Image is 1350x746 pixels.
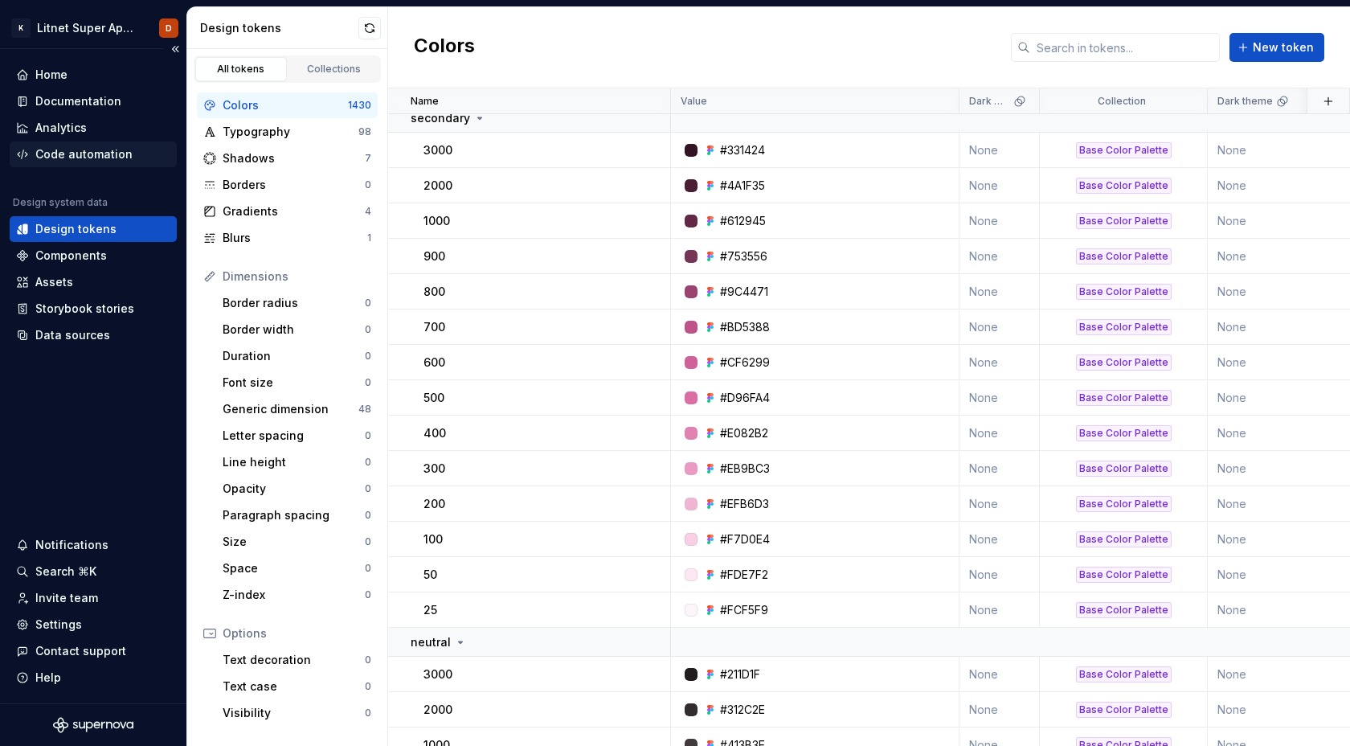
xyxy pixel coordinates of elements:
div: Design system data [13,196,108,209]
div: Data sources [35,327,110,343]
p: Name [411,95,439,108]
div: #612945 [720,213,766,229]
div: #F7D0E4 [720,531,770,547]
div: Base Color Palette [1076,213,1172,229]
td: None [959,380,1040,416]
div: Base Color Palette [1076,142,1172,158]
div: Typography [223,124,358,140]
a: Supernova Logo [53,717,133,733]
div: Base Color Palette [1076,666,1172,682]
div: 0 [365,178,371,191]
p: Collection [1098,95,1146,108]
button: Collapse sidebar [164,38,186,60]
td: None [959,486,1040,522]
p: 700 [423,319,445,335]
div: 0 [365,456,371,469]
a: Border radius0 [216,290,378,316]
div: Letter spacing [223,428,365,444]
td: None [959,309,1040,345]
div: 98 [358,125,371,138]
a: Components [10,243,177,268]
p: 2000 [423,178,452,194]
div: Invite team [35,590,98,606]
td: None [959,239,1040,274]
div: Base Color Palette [1076,178,1172,194]
div: Blurs [223,230,367,246]
div: Font size [223,375,365,391]
div: Size [223,534,365,550]
div: Base Color Palette [1076,567,1172,583]
div: 0 [365,297,371,309]
div: 0 [365,323,371,336]
a: Paragraph spacing0 [216,502,378,528]
div: 4 [365,205,371,218]
p: 2000 [423,702,452,718]
div: #FCF5F9 [720,602,768,618]
div: Gradients [223,203,365,219]
button: Contact support [10,638,177,664]
a: Assets [10,269,177,295]
div: Components [35,248,107,264]
div: Base Color Palette [1076,702,1172,718]
div: 0 [365,482,371,495]
td: None [959,557,1040,592]
div: Home [35,67,67,83]
a: Letter spacing0 [216,423,378,449]
div: Z-index [223,587,365,603]
button: Search ⌘K [10,559,177,584]
div: Generic dimension [223,401,358,417]
div: Visibility [223,705,365,721]
div: Base Color Palette [1076,355,1172,371]
div: Documentation [35,93,121,109]
a: Data sources [10,322,177,348]
div: Text case [223,678,365,695]
div: All tokens [201,63,281,76]
div: Assets [35,274,73,290]
div: Colors [223,97,348,113]
p: 600 [423,355,445,371]
div: Settings [35,617,82,633]
a: Analytics [10,115,177,141]
p: Value [681,95,707,108]
div: 0 [365,509,371,522]
div: 1430 [348,99,371,112]
div: Litnet Super App 2.0. [37,20,140,36]
div: #FDE7F2 [720,567,768,583]
div: 0 [365,654,371,666]
div: 0 [365,680,371,693]
div: 0 [365,535,371,548]
a: Size0 [216,529,378,555]
div: D [166,22,172,35]
div: Storybook stories [35,301,134,317]
div: Help [35,670,61,686]
div: Base Color Palette [1076,248,1172,264]
a: Visibility0 [216,700,378,726]
div: #CF6299 [720,355,770,371]
div: Base Color Palette [1076,425,1172,441]
div: Border radius [223,295,365,311]
p: Dark Mode [969,95,1010,108]
div: Base Color Palette [1076,496,1172,512]
div: Design tokens [200,20,358,36]
a: Code automation [10,141,177,167]
a: Text decoration0 [216,647,378,673]
div: 0 [365,562,371,575]
a: Font size0 [216,370,378,396]
p: 3000 [423,666,452,682]
div: 0 [365,588,371,601]
div: #EB9BC3 [720,461,770,477]
h2: Colors [414,33,475,62]
button: KLitnet Super App 2.0.D [3,10,183,45]
a: Z-index0 [216,582,378,608]
div: 7 [365,152,371,165]
div: Contact support [35,643,126,659]
td: None [959,168,1040,203]
p: 300 [423,461,445,477]
a: Generic dimension48 [216,396,378,422]
div: Duration [223,348,365,364]
div: Collections [294,63,374,76]
a: Opacity0 [216,476,378,502]
td: None [959,416,1040,451]
p: neutral [411,634,451,650]
div: Base Color Palette [1076,390,1172,406]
